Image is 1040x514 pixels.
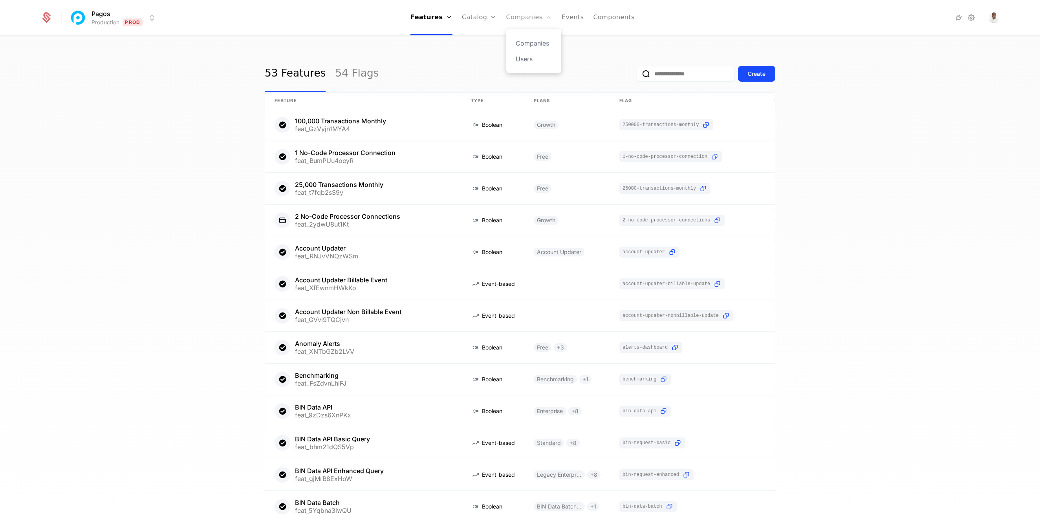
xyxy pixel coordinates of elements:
th: Feature [265,93,461,109]
a: Integrations [954,13,963,22]
a: Users [516,54,552,64]
th: Type [461,93,524,109]
th: Last Modified [765,93,859,109]
div: Production [92,18,119,26]
a: 53 Features [265,55,326,92]
img: Pagos [69,8,88,27]
th: Plans [524,93,610,109]
a: Companies [516,38,552,48]
th: Flag [610,93,765,109]
img: LJ Durante [989,12,1000,23]
button: Select environment [71,9,157,26]
span: Pagos [92,9,110,18]
button: Open user button [989,12,1000,23]
div: Create [748,70,765,78]
a: Settings [967,13,976,22]
a: 54 Flags [335,55,379,92]
button: Create [738,66,775,82]
span: Prod [123,18,143,26]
